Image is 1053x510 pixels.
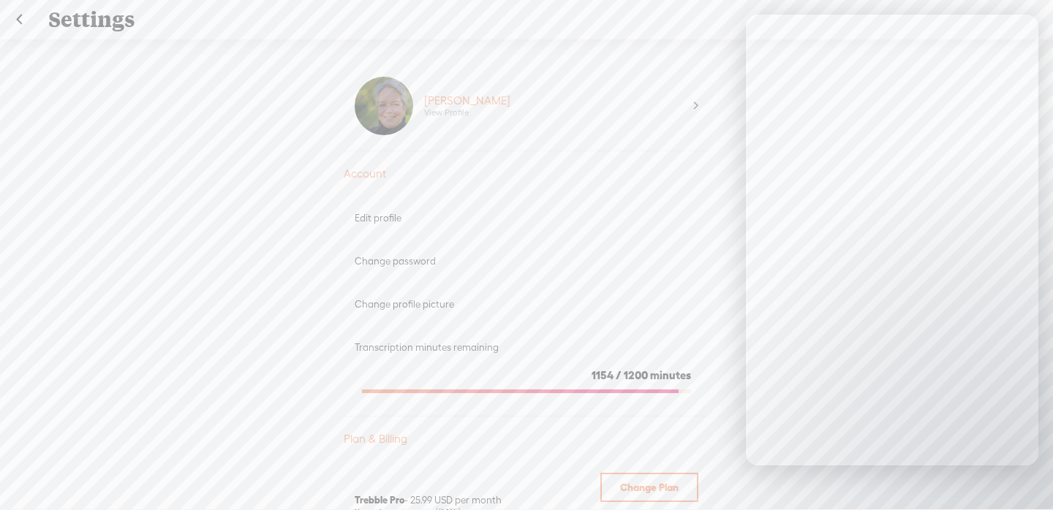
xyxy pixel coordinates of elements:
div: View Profile [424,107,469,118]
div: Plan & Billing [344,432,709,446]
span: / [616,369,622,381]
div: Settings [38,1,1016,39]
div: [PERSON_NAME] [424,94,510,108]
div: Change password [355,255,698,267]
span: 1154 [592,369,614,381]
div: Transcription minutes remaining [355,341,698,354]
span: 1200 [624,369,648,381]
div: Edit profile [355,212,698,224]
iframe: Intercom live chat [746,15,1038,465]
div: Change profile picture [355,298,698,311]
div: Account [344,167,709,181]
span: Trebble Pro [355,495,404,506]
span: minutes [650,369,691,381]
span: - 25.99 USD per month [404,495,502,506]
span: Change Plan [620,476,679,499]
